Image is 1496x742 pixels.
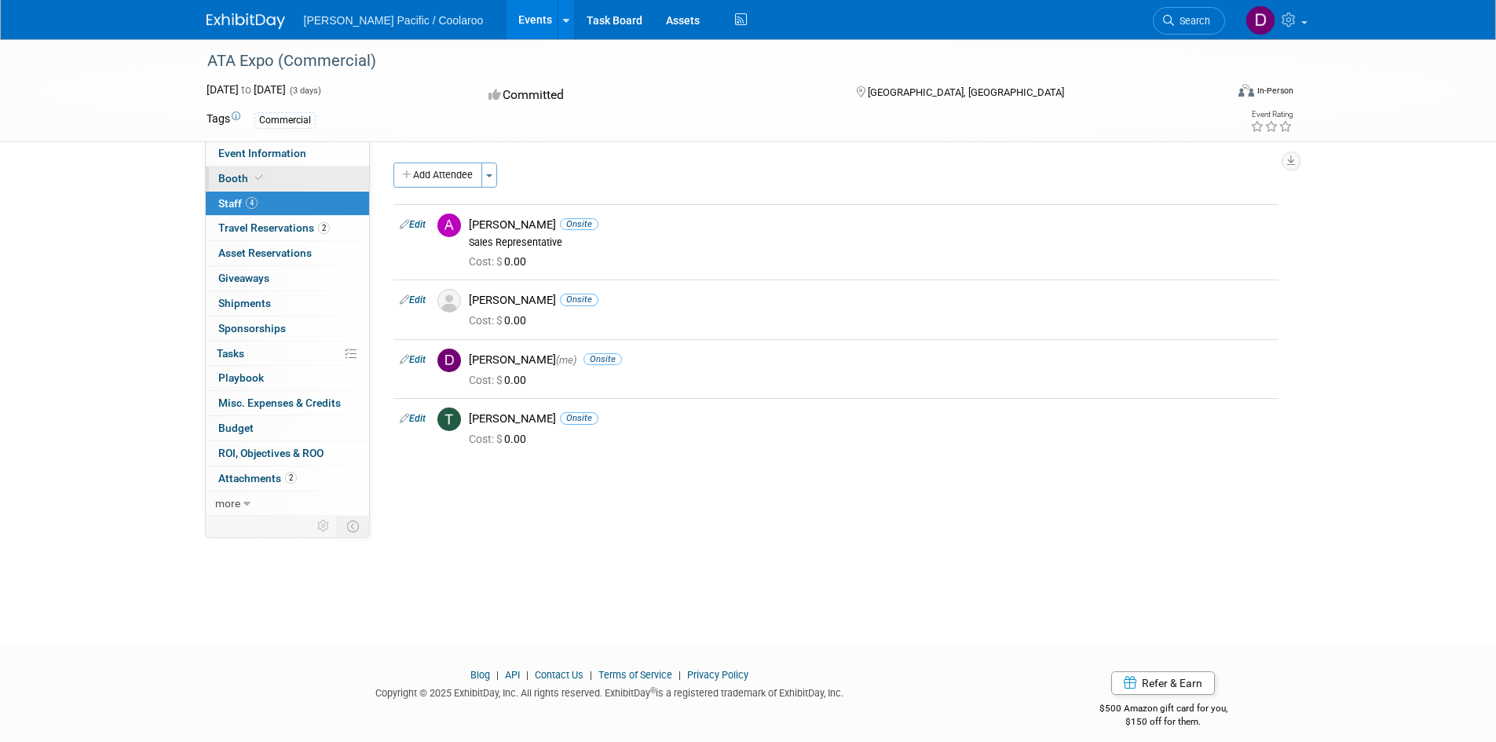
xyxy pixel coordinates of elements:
span: Asset Reservations [218,247,312,259]
div: Event Format [1132,82,1294,105]
span: Travel Reservations [218,221,330,234]
a: Playbook [206,366,369,390]
a: Budget [206,416,369,440]
a: Search [1153,7,1225,35]
span: Booth [218,172,266,185]
span: Staff [218,197,258,210]
span: Attachments [218,472,297,484]
a: Edit [400,413,426,424]
span: 4 [246,197,258,209]
span: Budget [218,422,254,434]
span: [GEOGRAPHIC_DATA], [GEOGRAPHIC_DATA] [868,86,1064,98]
a: Edit [400,219,426,230]
span: (me) [556,354,576,366]
img: D.jpg [437,349,461,372]
div: [PERSON_NAME] [469,293,1272,308]
div: Committed [484,82,831,109]
img: A.jpg [437,214,461,237]
a: Travel Reservations2 [206,216,369,240]
span: Onsite [583,353,622,365]
a: Refer & Earn [1111,671,1215,695]
img: Derek Johnson [1245,5,1275,35]
a: Misc. Expenses & Credits [206,391,369,415]
a: Terms of Service [598,669,672,681]
span: 0.00 [469,255,532,268]
a: Shipments [206,291,369,316]
a: Booth [206,166,369,191]
span: (3 days) [288,86,321,96]
a: Event Information [206,141,369,166]
img: T.jpg [437,408,461,431]
a: Edit [400,294,426,305]
span: 0.00 [469,433,532,445]
span: 2 [318,222,330,234]
span: Cost: $ [469,314,504,327]
span: Tasks [217,347,244,360]
img: Associate-Profile-5.png [437,289,461,313]
i: Booth reservation complete [255,174,263,182]
span: to [239,83,254,96]
td: Personalize Event Tab Strip [310,516,338,536]
img: Format-Inperson.png [1238,84,1254,97]
span: Event Information [218,147,306,159]
span: 0.00 [469,374,532,386]
a: Privacy Policy [687,669,748,681]
span: Onsite [560,294,598,305]
span: Giveaways [218,272,269,284]
img: ExhibitDay [207,13,285,29]
span: Shipments [218,297,271,309]
div: [PERSON_NAME] [469,353,1272,367]
span: 2 [285,472,297,484]
span: Onsite [560,218,598,230]
a: API [505,669,520,681]
div: $500 Amazon gift card for you, [1037,692,1290,728]
span: Playbook [218,371,264,384]
span: Cost: $ [469,255,504,268]
a: Blog [470,669,490,681]
a: ROI, Objectives & ROO [206,441,369,466]
div: [PERSON_NAME] [469,411,1272,426]
div: Event Rating [1250,111,1293,119]
a: Tasks [206,342,369,366]
a: Edit [400,354,426,365]
div: ATA Expo (Commercial) [202,47,1202,75]
div: Commercial [254,112,316,129]
span: 0.00 [469,314,532,327]
span: Cost: $ [469,374,504,386]
a: Staff4 [206,192,369,216]
a: more [206,492,369,516]
span: Search [1174,15,1210,27]
span: | [675,669,685,681]
a: Attachments2 [206,466,369,491]
div: Sales Representative [469,236,1272,249]
span: Onsite [560,412,598,424]
td: Toggle Event Tabs [337,516,369,536]
span: Cost: $ [469,433,504,445]
span: [PERSON_NAME] Pacific / Coolaroo [304,14,484,27]
span: | [522,669,532,681]
div: [PERSON_NAME] [469,217,1272,232]
div: Copyright © 2025 ExhibitDay, Inc. All rights reserved. ExhibitDay is a registered trademark of Ex... [207,682,1014,700]
a: Contact Us [535,669,583,681]
span: Sponsorships [218,322,286,334]
td: Tags [207,111,240,129]
span: Misc. Expenses & Credits [218,397,341,409]
span: | [586,669,596,681]
a: Asset Reservations [206,241,369,265]
span: more [215,497,240,510]
sup: ® [650,686,656,695]
div: In-Person [1256,85,1293,97]
span: | [492,669,503,681]
span: [DATE] [DATE] [207,83,286,96]
a: Sponsorships [206,316,369,341]
div: $150 off for them. [1037,715,1290,729]
a: Giveaways [206,266,369,291]
button: Add Attendee [393,163,482,188]
span: ROI, Objectives & ROO [218,447,324,459]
